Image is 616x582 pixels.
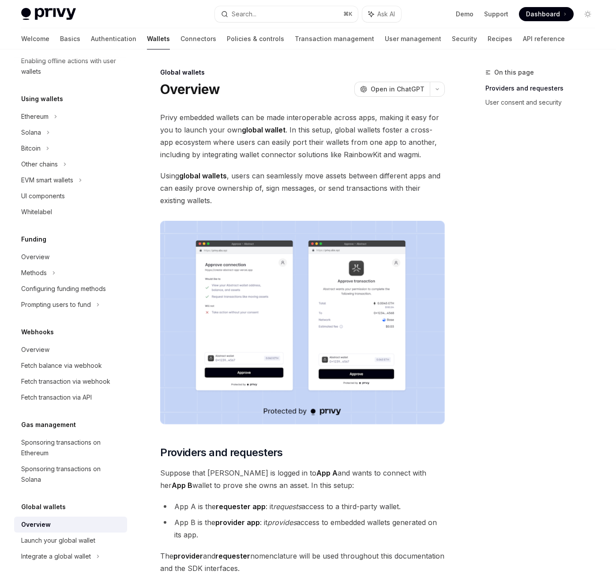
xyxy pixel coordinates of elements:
div: Sponsoring transactions on Ethereum [21,437,122,458]
div: Fetch transaction via API [21,392,92,403]
a: Configuring funding methods [14,281,127,297]
h5: Webhooks [21,327,54,337]
div: Configuring funding methods [21,283,106,294]
div: Other chains [21,159,58,170]
h5: Funding [21,234,46,245]
span: ⌘ K [343,11,353,18]
li: App B is the : it access to embedded wallets generated on its app. [160,516,445,541]
h5: Global wallets [21,502,66,512]
a: Launch your global wallet [14,533,127,548]
span: Providers and requesters [160,446,283,460]
div: Integrate a global wallet [21,551,91,562]
div: Overview [21,344,49,355]
div: Ethereum [21,111,49,122]
a: Policies & controls [227,28,284,49]
strong: App A [316,469,338,477]
span: The and nomenclature will be used throughout this documentation and the SDK interfaces. [160,550,445,574]
a: Enabling offline actions with user wallets [14,53,127,79]
a: Fetch transaction via webhook [14,374,127,389]
button: Open in ChatGPT [354,82,430,97]
strong: requester app [216,502,266,511]
a: API reference [523,28,565,49]
a: Recipes [488,28,512,49]
div: Fetch balance via webhook [21,360,102,371]
img: images/Crossapp.png [160,221,445,424]
button: Ask AI [362,6,401,22]
div: Enabling offline actions with user wallets [21,56,122,77]
a: Authentication [91,28,136,49]
div: Prompting users to fund [21,299,91,310]
a: Wallets [147,28,170,49]
strong: requester [215,552,250,560]
a: Connectors [180,28,216,49]
a: Whitelabel [14,204,127,220]
a: Dashboard [519,7,574,21]
div: Search... [232,9,256,19]
button: Toggle dark mode [581,7,595,21]
a: Security [452,28,477,49]
a: Transaction management [295,28,374,49]
span: Using , users can seamlessly move assets between different apps and can easily prove ownership of... [160,170,445,207]
div: Bitcoin [21,143,41,154]
a: Demo [456,10,473,19]
a: Support [484,10,508,19]
h1: Overview [160,81,220,97]
a: Welcome [21,28,49,49]
a: Providers and requesters [485,81,602,95]
img: light logo [21,8,76,20]
a: User management [385,28,441,49]
div: Global wallets [160,68,445,77]
div: Sponsoring transactions on Solana [21,464,122,485]
div: Fetch transaction via webhook [21,376,110,387]
h5: Using wallets [21,94,63,104]
div: Whitelabel [21,207,52,217]
a: Overview [14,249,127,265]
span: Dashboard [526,10,560,19]
a: User consent and security [485,95,602,110]
span: Privy embedded wallets can be made interoperable across apps, making it easy for you to launch yo... [160,111,445,161]
a: Overview [14,517,127,533]
strong: global wallet [242,125,285,134]
li: App A is the : it access to a third-party wallet. [160,500,445,513]
span: Suppose that [PERSON_NAME] is logged in to and wants to connect with her wallet to prove she owns... [160,467,445,491]
span: Ask AI [377,10,395,19]
div: Overview [21,519,51,530]
strong: provider app [215,518,260,527]
span: Open in ChatGPT [371,85,424,94]
a: Sponsoring transactions on Solana [14,461,127,488]
div: EVM smart wallets [21,175,73,185]
strong: App B [172,481,192,490]
a: Fetch balance via webhook [14,358,127,374]
strong: global wallets [179,171,227,180]
div: UI components [21,191,65,201]
a: Basics [60,28,80,49]
div: Methods [21,268,47,278]
div: Launch your global wallet [21,535,95,546]
em: provides [267,518,297,527]
em: requests [273,502,301,511]
a: Overview [14,342,127,358]
h5: Gas management [21,419,76,430]
strong: provider [173,552,203,560]
a: Fetch transaction via API [14,389,127,405]
span: On this page [494,67,534,78]
button: Search...⌘K [215,6,358,22]
a: Sponsoring transactions on Ethereum [14,435,127,461]
div: Overview [21,252,49,262]
a: UI components [14,188,127,204]
div: Solana [21,127,41,138]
